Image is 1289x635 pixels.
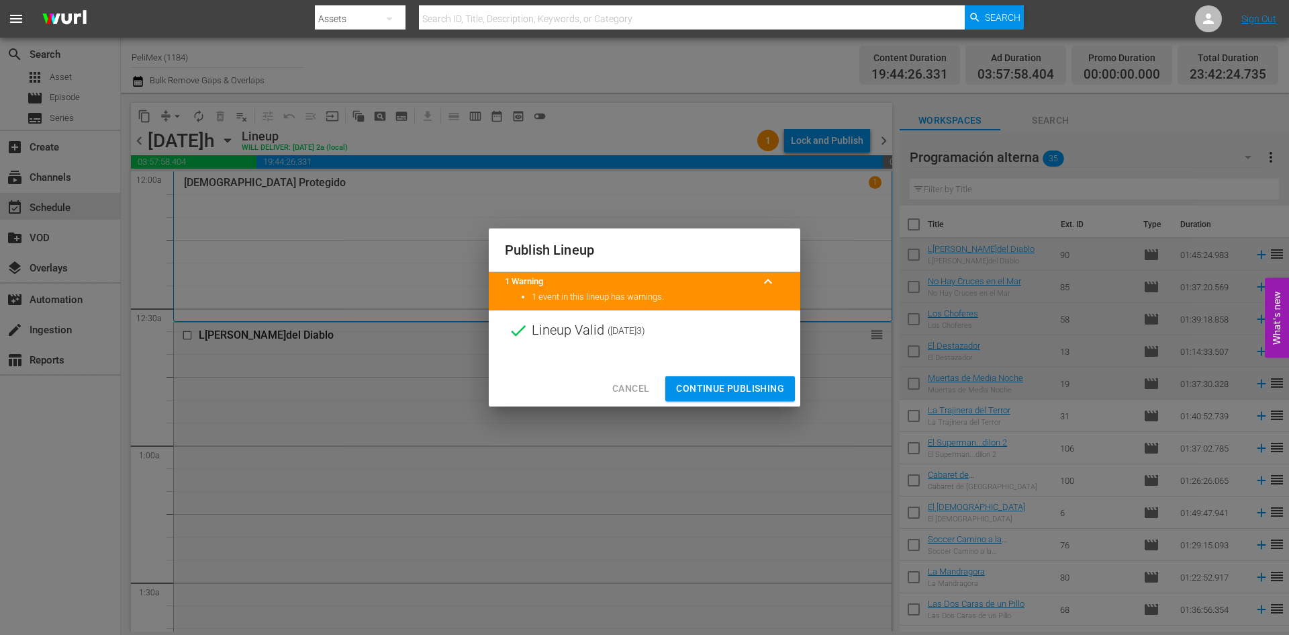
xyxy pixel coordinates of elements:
[8,11,24,27] span: menu
[985,5,1020,30] span: Search
[32,3,97,35] img: ans4CAIJ8jUAAAAAAAAAAAAAAAAAAAAAAAAgQb4GAAAAAAAAAAAAAAAAAAAAAAAAJMjXAAAAAAAAAAAAAAAAAAAAAAAAgAT5G...
[752,265,784,298] button: keyboard_arrow_up
[532,291,784,304] li: 1 event in this lineup has warnings.
[1241,13,1276,24] a: Sign Out
[505,276,752,288] title: 1 Warning
[665,376,795,401] button: Continue Publishing
[760,273,776,290] span: keyboard_arrow_up
[489,310,800,351] div: Lineup Valid
[612,380,649,397] span: Cancel
[676,380,784,397] span: Continue Publishing
[505,239,784,261] h2: Publish Lineup
[602,376,660,401] button: Cancel
[1265,278,1289,357] button: Open Feedback Widget
[608,321,645,341] span: ( [DATE]3 )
